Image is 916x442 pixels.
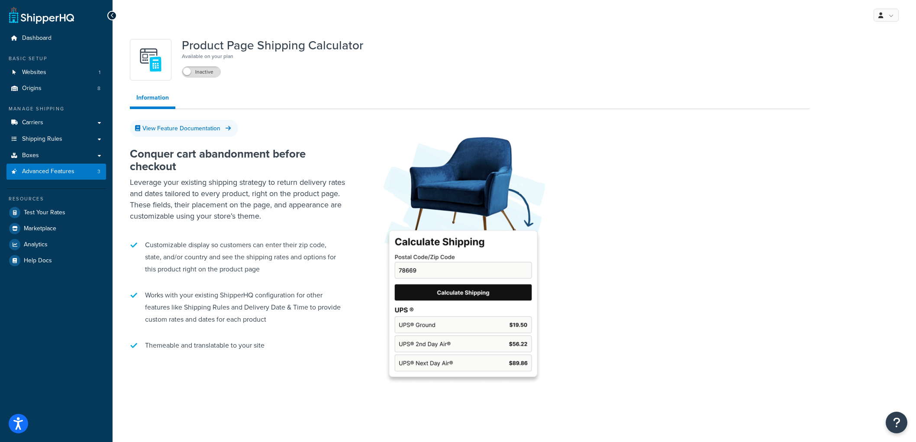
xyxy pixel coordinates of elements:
span: Advanced Features [22,168,74,175]
span: Dashboard [22,35,52,42]
span: Help Docs [24,257,52,265]
span: Shipping Rules [22,136,62,143]
li: Themeable and translatable to your site [130,335,346,356]
p: Available on your plan [182,52,363,61]
a: Dashboard [6,30,106,46]
a: Websites1 [6,65,106,81]
span: Test Your Rates [24,209,65,216]
button: Open Resource Center [886,412,907,433]
span: Analytics [24,241,48,248]
li: Websites [6,65,106,81]
span: Origins [22,85,42,92]
a: Shipping Rules [6,131,106,147]
a: View Feature Documentation [130,120,238,137]
li: Customizable display so customers can enter their zip code, state, and/or country and see the shi... [130,235,346,280]
span: Websites [22,69,46,76]
a: Carriers [6,115,106,131]
span: 3 [97,168,100,175]
div: Basic Setup [6,55,106,62]
span: 1 [99,69,100,76]
a: Test Your Rates [6,205,106,220]
span: Carriers [22,119,43,126]
li: Advanced Features [6,164,106,180]
img: +D8d0cXZM7VpdAAAAAElFTkSuQmCC [135,45,166,75]
li: Origins [6,81,106,97]
a: Help Docs [6,253,106,268]
span: 8 [97,85,100,92]
p: Leverage your existing shipping strategy to return delivery rates and dates tailored to every pro... [130,177,346,222]
a: Analytics [6,237,106,252]
a: Advanced Features3 [6,164,106,180]
div: Resources [6,195,106,203]
span: Boxes [22,152,39,159]
a: Origins8 [6,81,106,97]
a: Marketplace [6,221,106,236]
li: Works with your existing ShipperHQ configuration for other features like Shipping Rules and Deliv... [130,285,346,330]
span: Marketplace [24,225,56,232]
div: Manage Shipping [6,105,106,113]
img: Product Page Shipping Calculator [372,122,554,389]
a: Boxes [6,148,106,164]
h2: Conquer cart abandonment before checkout [130,148,346,172]
a: Information [130,89,175,109]
h1: Product Page Shipping Calculator [182,39,363,52]
label: Inactive [182,67,220,77]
